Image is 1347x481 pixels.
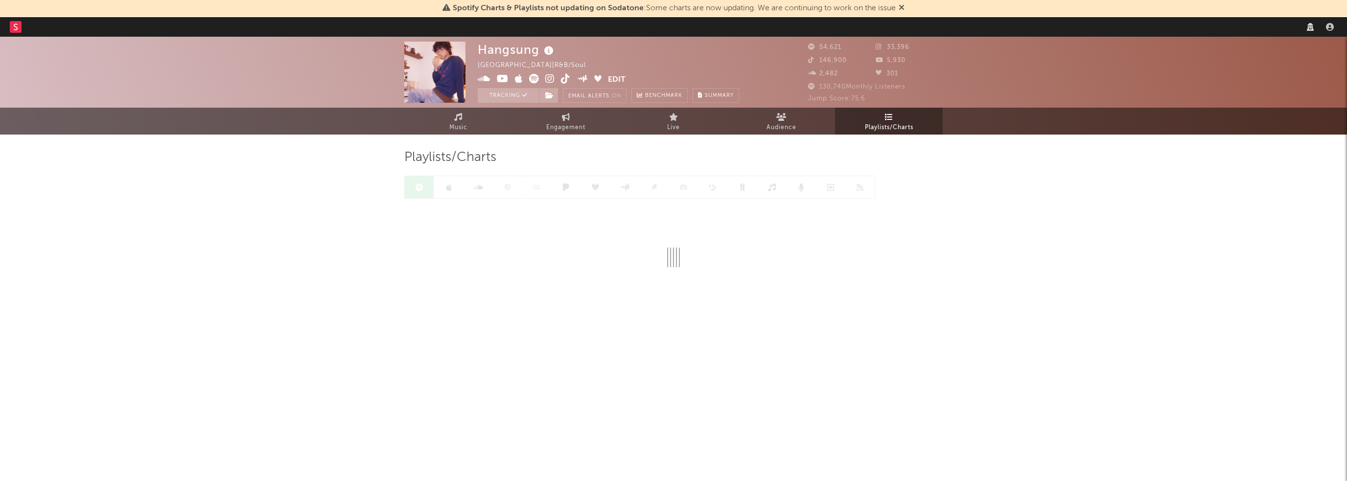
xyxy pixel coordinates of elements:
span: Benchmark [645,90,682,102]
button: Email AlertsOn [563,88,627,103]
span: 301 [876,70,898,77]
span: Spotify Charts & Playlists not updating on Sodatone [453,4,644,12]
div: [GEOGRAPHIC_DATA] | R&B/Soul [478,60,597,71]
button: Summary [693,88,739,103]
a: Live [620,108,727,135]
span: Engagement [546,122,585,134]
span: Playlists/Charts [404,152,496,163]
div: Hangsung [478,42,556,58]
a: Engagement [512,108,620,135]
span: 5,930 [876,57,906,64]
span: 130,740 Monthly Listeners [808,84,906,90]
span: Playlists/Charts [865,122,913,134]
a: Playlists/Charts [835,108,943,135]
span: 2,482 [808,70,838,77]
em: On [612,93,621,99]
button: Edit [608,74,626,86]
span: Summary [705,93,734,98]
span: 146,900 [808,57,847,64]
span: Jump Score: 75.6 [808,95,865,102]
span: 33,396 [876,44,909,50]
span: 54,621 [808,44,841,50]
span: : Some charts are now updating. We are continuing to work on the issue [453,4,896,12]
span: Dismiss [899,4,905,12]
span: Live [667,122,680,134]
a: Music [404,108,512,135]
a: Benchmark [631,88,688,103]
span: Music [449,122,467,134]
span: Audience [766,122,796,134]
a: Audience [727,108,835,135]
button: Tracking [478,88,539,103]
